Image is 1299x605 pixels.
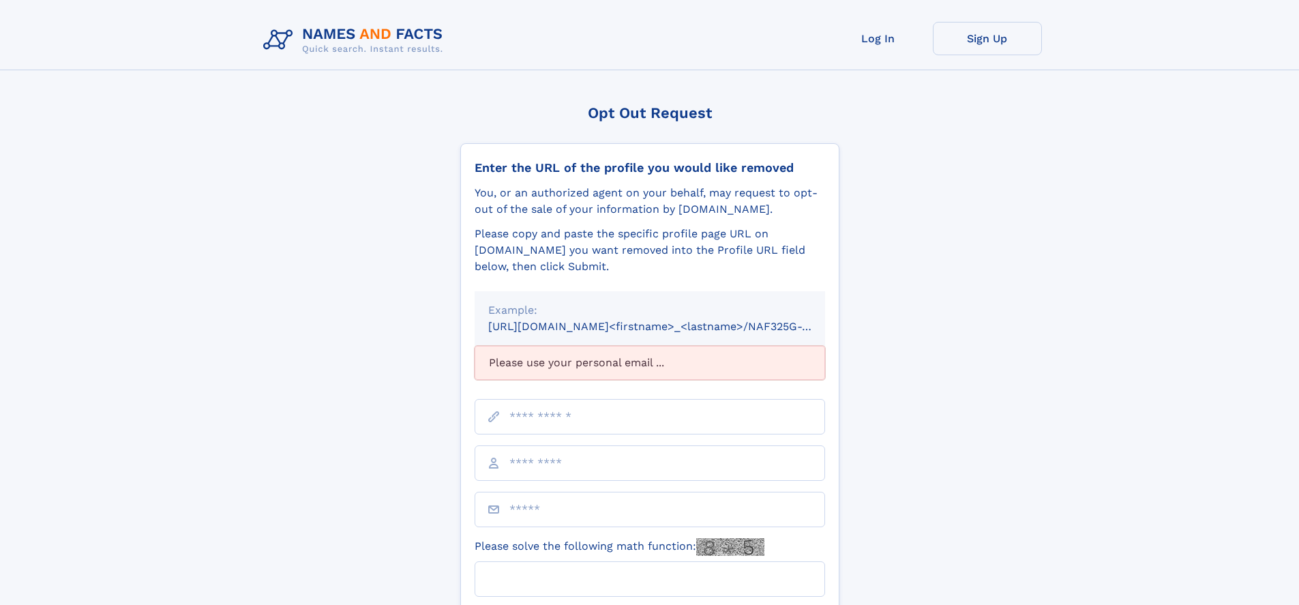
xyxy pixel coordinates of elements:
img: Logo Names and Facts [258,22,454,59]
div: Please use your personal email ... [475,346,825,380]
div: You, or an authorized agent on your behalf, may request to opt-out of the sale of your informatio... [475,185,825,218]
div: Example: [488,302,811,319]
div: Please copy and paste the specific profile page URL on [DOMAIN_NAME] you want removed into the Pr... [475,226,825,275]
a: Sign Up [933,22,1042,55]
label: Please solve the following math function: [475,538,764,556]
small: [URL][DOMAIN_NAME]<firstname>_<lastname>/NAF325G-xxxxxxxx [488,320,851,333]
div: Enter the URL of the profile you would like removed [475,160,825,175]
a: Log In [824,22,933,55]
div: Opt Out Request [460,104,839,121]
